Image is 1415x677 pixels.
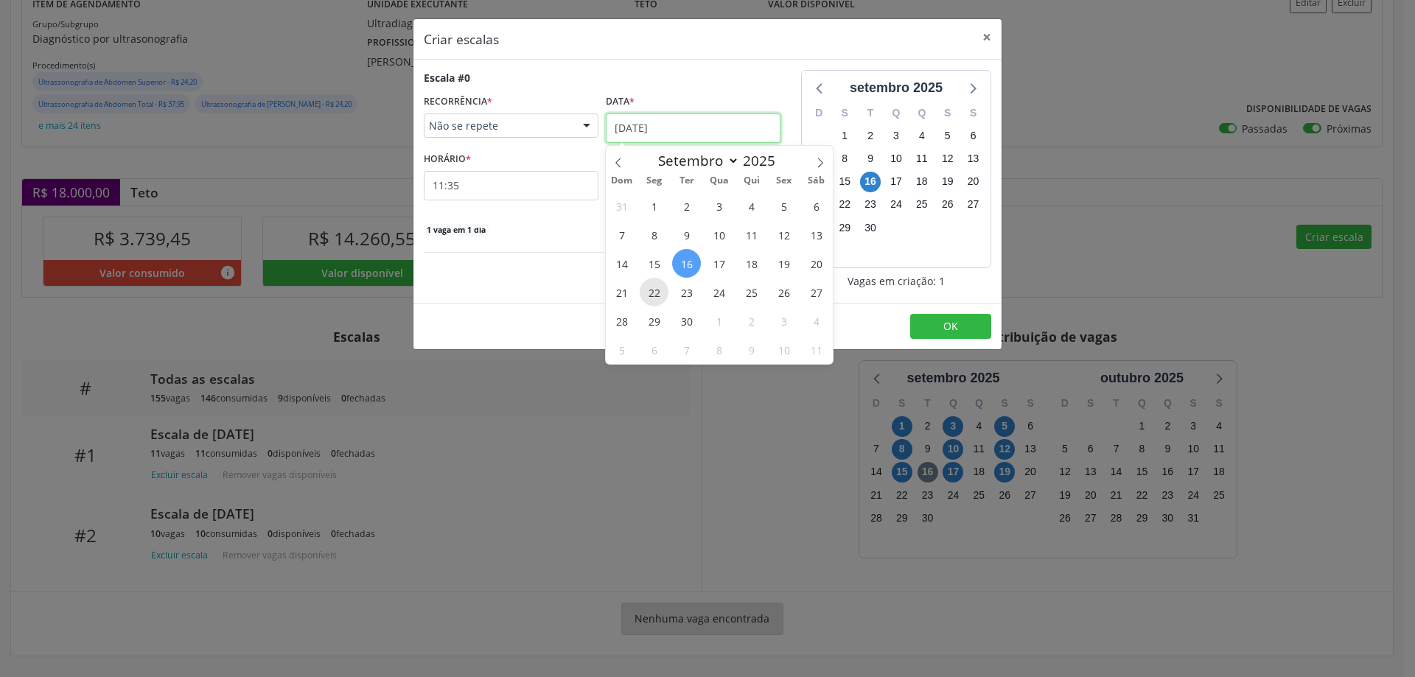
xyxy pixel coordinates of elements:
[607,249,636,278] span: Setembro 14, 2025
[937,194,958,215] span: sexta-feira, 26 de setembro de 2025
[737,306,766,335] span: Outubro 2, 2025
[672,278,701,306] span: Setembro 23, 2025
[429,119,568,133] span: Não se repete
[607,220,636,249] span: Setembro 7, 2025
[705,220,733,249] span: Setembro 10, 2025
[651,150,739,171] select: Month
[886,172,906,192] span: quarta-feira, 17 de setembro de 2025
[860,125,881,146] span: terça-feira, 2 de setembro de 2025
[802,335,831,364] span: Outubro 11, 2025
[606,113,780,143] input: Selecione uma data
[769,220,798,249] span: Setembro 12, 2025
[607,278,636,306] span: Setembro 21, 2025
[606,91,635,113] label: Data
[607,306,636,335] span: Setembro 28, 2025
[884,102,909,124] div: Q
[806,102,832,124] div: D
[671,176,703,186] span: Ter
[672,306,701,335] span: Setembro 30, 2025
[963,172,984,192] span: sábado, 20 de setembro de 2025
[937,149,958,169] span: sexta-feira, 12 de setembro de 2025
[737,335,766,364] span: Outubro 9, 2025
[769,335,798,364] span: Outubro 10, 2025
[800,176,833,186] span: Sáb
[737,249,766,278] span: Setembro 18, 2025
[424,148,471,171] label: HORÁRIO
[912,149,932,169] span: quinta-feira, 11 de setembro de 2025
[705,278,733,306] span: Setembro 24, 2025
[834,217,855,238] span: segunda-feira, 29 de setembro de 2025
[963,149,984,169] span: sábado, 13 de setembro de 2025
[424,171,598,200] input: 00:00
[640,306,668,335] span: Setembro 29, 2025
[912,172,932,192] span: quinta-feira, 18 de setembro de 2025
[963,125,984,146] span: sábado, 6 de setembro de 2025
[972,19,1002,55] button: Close
[912,194,932,215] span: quinta-feira, 25 de setembro de 2025
[886,194,906,215] span: quarta-feira, 24 de setembro de 2025
[640,220,668,249] span: Setembro 8, 2025
[910,314,991,339] button: OK
[937,172,958,192] span: sexta-feira, 19 de setembro de 2025
[739,151,788,170] input: Year
[912,125,932,146] span: quinta-feira, 4 de setembro de 2025
[672,192,701,220] span: Setembro 2, 2025
[963,194,984,215] span: sábado, 27 de setembro de 2025
[705,249,733,278] span: Setembro 17, 2025
[737,220,766,249] span: Setembro 11, 2025
[607,335,636,364] span: Outubro 5, 2025
[737,192,766,220] span: Setembro 4, 2025
[909,102,934,124] div: Q
[960,102,986,124] div: S
[860,172,881,192] span: terça-feira, 16 de setembro de 2025
[640,335,668,364] span: Outubro 6, 2025
[886,125,906,146] span: quarta-feira, 3 de setembro de 2025
[834,125,855,146] span: segunda-feira, 1 de setembro de 2025
[844,78,948,98] div: setembro 2025
[769,306,798,335] span: Outubro 3, 2025
[802,278,831,306] span: Setembro 27, 2025
[607,192,636,220] span: Agosto 31, 2025
[802,249,831,278] span: Setembro 20, 2025
[768,176,800,186] span: Sex
[834,194,855,215] span: segunda-feira, 22 de setembro de 2025
[705,306,733,335] span: Outubro 1, 2025
[832,102,858,124] div: S
[858,102,884,124] div: T
[672,249,701,278] span: Setembro 16, 2025
[769,249,798,278] span: Setembro 19, 2025
[672,335,701,364] span: Outubro 7, 2025
[934,102,960,124] div: S
[705,192,733,220] span: Setembro 3, 2025
[802,220,831,249] span: Setembro 13, 2025
[424,91,492,113] label: RECORRÊNCIA
[737,278,766,306] span: Setembro 25, 2025
[736,176,768,186] span: Qui
[424,224,489,236] span: 1 vaga em 1 dia
[802,192,831,220] span: Setembro 6, 2025
[705,335,733,364] span: Outubro 8, 2025
[703,176,736,186] span: Qua
[943,319,958,333] span: OK
[769,278,798,306] span: Setembro 26, 2025
[860,194,881,215] span: terça-feira, 23 de setembro de 2025
[638,176,671,186] span: Seg
[860,149,881,169] span: terça-feira, 9 de setembro de 2025
[424,29,499,49] h5: Criar escalas
[886,149,906,169] span: quarta-feira, 10 de setembro de 2025
[834,172,855,192] span: segunda-feira, 15 de setembro de 2025
[802,306,831,335] span: Outubro 4, 2025
[769,192,798,220] span: Setembro 5, 2025
[606,176,638,186] span: Dom
[937,125,958,146] span: sexta-feira, 5 de setembro de 2025
[860,217,881,238] span: terça-feira, 30 de setembro de 2025
[834,149,855,169] span: segunda-feira, 8 de setembro de 2025
[424,70,470,85] div: Escala #0
[672,220,701,249] span: Setembro 9, 2025
[640,192,668,220] span: Setembro 1, 2025
[640,278,668,306] span: Setembro 22, 2025
[640,249,668,278] span: Setembro 15, 2025
[801,273,991,289] div: Vagas em criação: 1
